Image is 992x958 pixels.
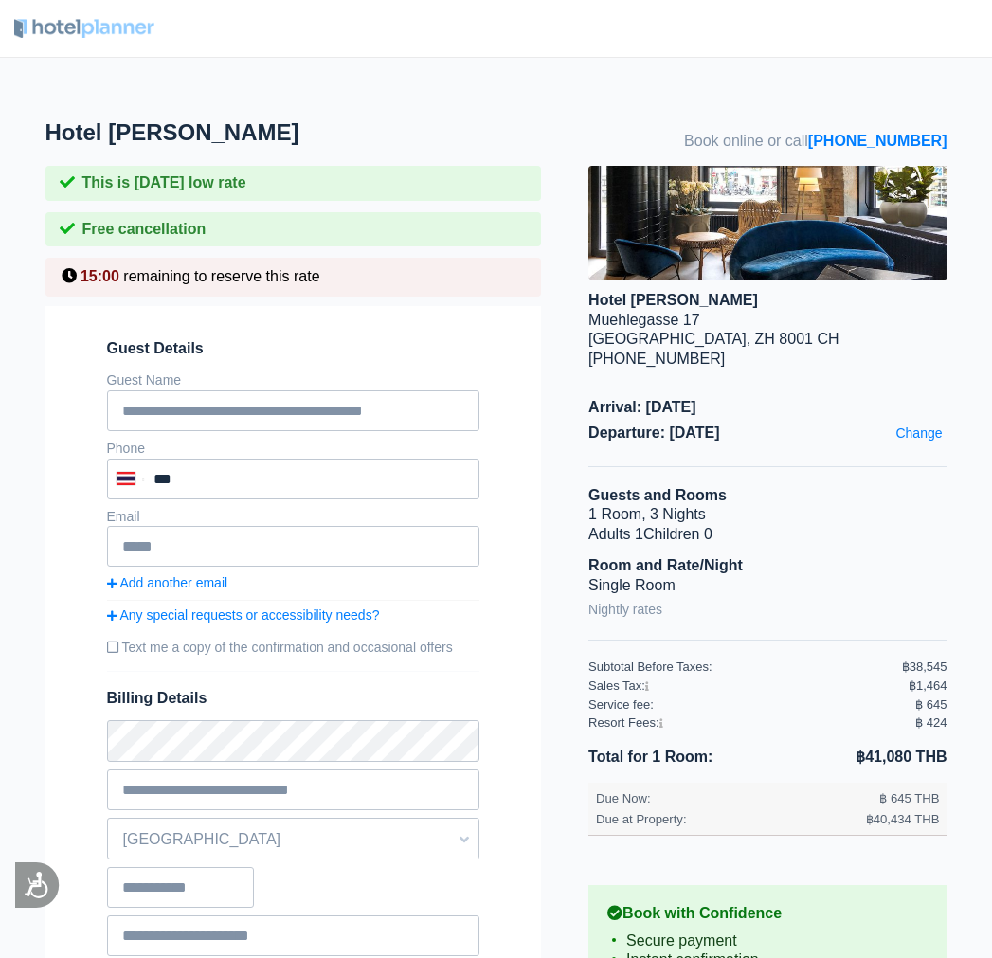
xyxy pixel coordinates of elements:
b: Guests and Rooms [588,487,727,503]
span: Book online or call [684,132,947,152]
div: Due at Property: [596,811,866,827]
div: Service fee: [588,697,902,714]
div: ฿1,464 [909,678,947,695]
b: Room and Rate/Night [588,557,743,573]
div: ฿ 424 [915,715,947,732]
div: Subtotal Before Taxes: [588,660,902,676]
span: 8001 [779,331,813,347]
li: 1 Room, 3 Nights [588,505,947,525]
li: ฿41,080 THB [767,744,947,771]
a: Add another email [107,574,480,591]
span: Billing Details [107,689,480,709]
a: Any special requests or accessibility needs? [107,606,480,624]
li: Secure payment [607,931,928,950]
span: Arrival: [DATE] [588,398,947,418]
label: Guest Name [107,372,182,388]
div: Free cancellation [45,212,542,247]
div: Sales Tax: [588,678,902,695]
b: Book with Confidence [607,904,928,924]
div: Hotel [PERSON_NAME] [588,291,947,311]
span: ZH [755,331,775,347]
span: [GEOGRAPHIC_DATA], [588,331,750,347]
div: ฿ 645 [915,697,947,714]
div: Thailand (ไทย): +66 [109,461,149,497]
div: This is [DATE] low rate [45,166,542,201]
label: Phone [107,441,145,456]
span: [GEOGRAPHIC_DATA] [108,823,479,856]
h1: Hotel [PERSON_NAME] [45,119,635,147]
label: Email [107,509,140,524]
a: Nightly rates [588,596,662,623]
span: 15:00 [81,268,119,284]
li: Single Room [588,576,947,596]
label: Text me a copy of the confirmation and occasional offers [107,631,480,663]
span: remaining to reserve this rate [123,268,319,284]
div: [PHONE_NUMBER] [588,350,947,370]
a: [PHONE_NUMBER] [808,133,947,149]
a: Change [891,420,947,446]
img: hotel image [588,166,947,280]
div: Due Now: [596,790,866,806]
span: Children 0 [643,526,712,542]
span: Guest Details [107,339,480,359]
div: Resort Fees: [588,715,902,732]
div: ฿40,434 THB [866,811,940,827]
div: Muehlegasse 17 [588,311,947,331]
li: Adults 1 [588,525,947,545]
div: ฿ 645 THB [879,790,939,806]
li: Total for 1 Room: [588,744,767,771]
span: Departure: [DATE] [588,424,947,443]
span: CH [817,331,839,347]
div: ฿38,545 [902,660,947,676]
